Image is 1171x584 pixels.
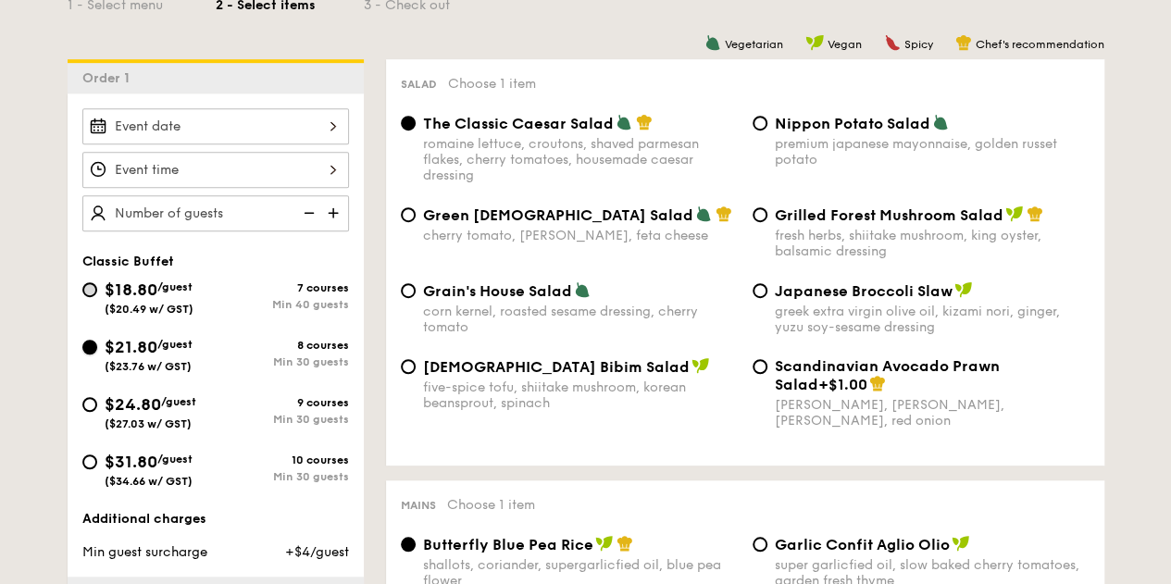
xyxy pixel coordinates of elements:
input: Event date [82,108,349,144]
img: icon-chef-hat.a58ddaea.svg [955,34,972,51]
span: The Classic Caesar Salad [423,115,614,132]
div: 9 courses [216,396,349,409]
span: Japanese Broccoli Slaw [775,282,953,300]
img: icon-spicy.37a8142b.svg [884,34,901,51]
input: $24.80/guest($27.03 w/ GST)9 coursesMin 30 guests [82,397,97,412]
div: Min 30 guests [216,355,349,368]
img: icon-chef-hat.a58ddaea.svg [617,535,633,552]
div: Min 30 guests [216,470,349,483]
input: Grain's House Saladcorn kernel, roasted sesame dressing, cherry tomato [401,283,416,298]
span: ($34.66 w/ GST) [105,475,193,488]
span: +$1.00 [818,376,867,393]
img: icon-chef-hat.a58ddaea.svg [716,205,732,222]
input: $18.80/guest($20.49 w/ GST)7 coursesMin 40 guests [82,282,97,297]
input: Nippon Potato Saladpremium japanese mayonnaise, golden russet potato [753,116,767,130]
div: corn kernel, roasted sesame dressing, cherry tomato [423,304,738,335]
img: icon-vegan.f8ff3823.svg [1005,205,1024,222]
div: five-spice tofu, shiitake mushroom, korean beansprout, spinach [423,379,738,411]
div: premium japanese mayonnaise, golden russet potato [775,136,1090,168]
span: $31.80 [105,452,157,472]
span: ($27.03 w/ GST) [105,417,192,430]
div: romaine lettuce, croutons, shaved parmesan flakes, cherry tomatoes, housemade caesar dressing [423,136,738,183]
span: Grain's House Salad [423,282,572,300]
span: Grilled Forest Mushroom Salad [775,206,1003,224]
input: Green [DEMOGRAPHIC_DATA] Saladcherry tomato, [PERSON_NAME], feta cheese [401,207,416,222]
input: The Classic Caesar Saladromaine lettuce, croutons, shaved parmesan flakes, cherry tomatoes, house... [401,116,416,130]
input: Number of guests [82,195,349,231]
img: icon-reduce.1d2dbef1.svg [293,195,321,230]
span: Nippon Potato Salad [775,115,930,132]
span: Spicy [904,38,933,51]
img: icon-chef-hat.a58ddaea.svg [636,114,653,130]
span: Order 1 [82,70,137,86]
img: icon-vegetarian.fe4039eb.svg [932,114,949,130]
img: icon-vegetarian.fe4039eb.svg [704,34,721,51]
span: Min guest surcharge [82,544,207,560]
span: Green [DEMOGRAPHIC_DATA] Salad [423,206,693,224]
img: icon-add.58712e84.svg [321,195,349,230]
span: ($20.49 w/ GST) [105,303,193,316]
span: /guest [161,395,196,408]
span: $21.80 [105,337,157,357]
span: Scandinavian Avocado Prawn Salad [775,357,1000,393]
div: 8 courses [216,339,349,352]
div: [PERSON_NAME], [PERSON_NAME], [PERSON_NAME], red onion [775,397,1090,429]
input: Garlic Confit Aglio Oliosuper garlicfied oil, slow baked cherry tomatoes, garden fresh thyme [753,537,767,552]
img: icon-vegetarian.fe4039eb.svg [695,205,712,222]
input: [DEMOGRAPHIC_DATA] Bibim Saladfive-spice tofu, shiitake mushroom, korean beansprout, spinach [401,359,416,374]
span: +$4/guest [284,544,348,560]
input: $21.80/guest($23.76 w/ GST)8 coursesMin 30 guests [82,340,97,354]
input: Butterfly Blue Pea Riceshallots, coriander, supergarlicfied oil, blue pea flower [401,537,416,552]
span: /guest [157,453,193,466]
img: icon-vegetarian.fe4039eb.svg [574,281,591,298]
img: icon-vegan.f8ff3823.svg [954,281,973,298]
span: /guest [157,280,193,293]
span: Chef's recommendation [976,38,1104,51]
img: icon-vegan.f8ff3823.svg [805,34,824,51]
span: $24.80 [105,394,161,415]
span: Choose 1 item [448,76,536,92]
img: icon-vegan.f8ff3823.svg [595,535,614,552]
input: Grilled Forest Mushroom Saladfresh herbs, shiitake mushroom, king oyster, balsamic dressing [753,207,767,222]
div: 10 courses [216,454,349,466]
div: greek extra virgin olive oil, kizami nori, ginger, yuzu soy-sesame dressing [775,304,1090,335]
span: /guest [157,338,193,351]
span: Classic Buffet [82,254,174,269]
input: $31.80/guest($34.66 w/ GST)10 coursesMin 30 guests [82,454,97,469]
div: Additional charges [82,510,349,528]
img: icon-vegan.f8ff3823.svg [691,357,710,374]
img: icon-vegetarian.fe4039eb.svg [616,114,632,130]
input: Event time [82,152,349,188]
span: Garlic Confit Aglio Olio [775,536,950,553]
div: Min 30 guests [216,413,349,426]
img: icon-chef-hat.a58ddaea.svg [869,375,886,391]
span: Mains [401,499,436,512]
span: ($23.76 w/ GST) [105,360,192,373]
div: 7 courses [216,281,349,294]
span: Salad [401,78,437,91]
div: fresh herbs, shiitake mushroom, king oyster, balsamic dressing [775,228,1090,259]
input: Scandinavian Avocado Prawn Salad+$1.00[PERSON_NAME], [PERSON_NAME], [PERSON_NAME], red onion [753,359,767,374]
span: Vegan [828,38,862,51]
div: Min 40 guests [216,298,349,311]
span: $18.80 [105,280,157,300]
span: Butterfly Blue Pea Rice [423,536,593,553]
img: icon-chef-hat.a58ddaea.svg [1027,205,1043,222]
div: cherry tomato, [PERSON_NAME], feta cheese [423,228,738,243]
input: Japanese Broccoli Slawgreek extra virgin olive oil, kizami nori, ginger, yuzu soy-sesame dressing [753,283,767,298]
img: icon-vegan.f8ff3823.svg [952,535,970,552]
span: Vegetarian [725,38,783,51]
span: [DEMOGRAPHIC_DATA] Bibim Salad [423,358,690,376]
span: Choose 1 item [447,497,535,513]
